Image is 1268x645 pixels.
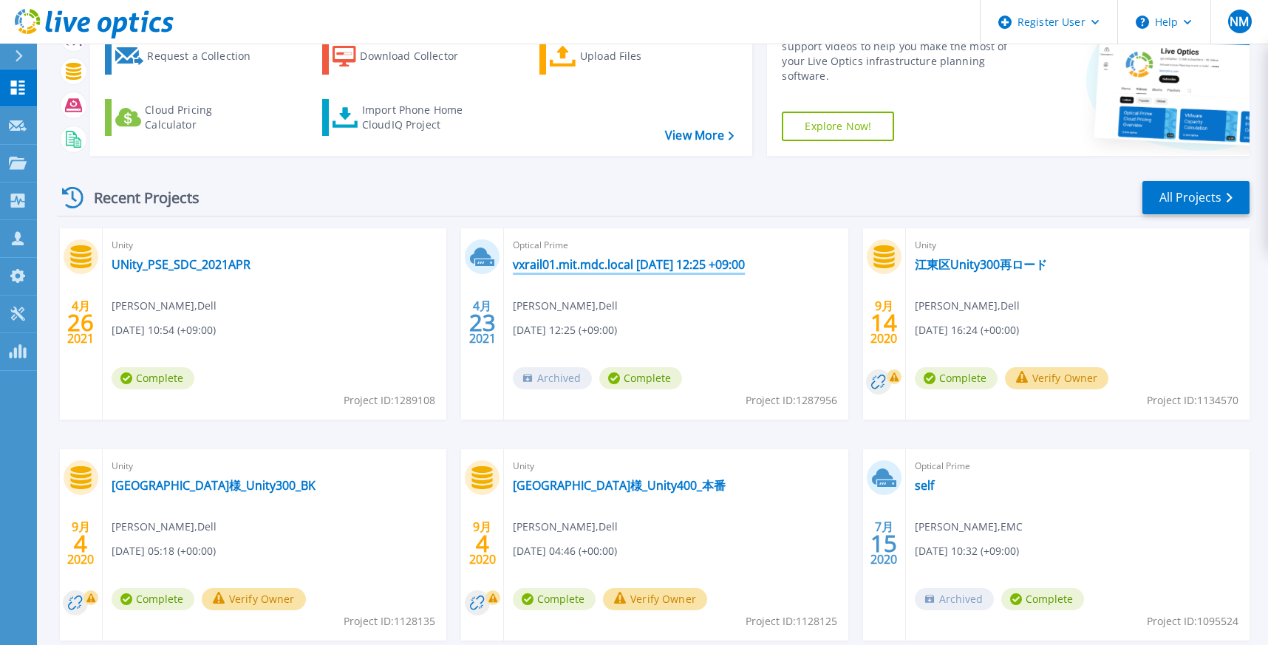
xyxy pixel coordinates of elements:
span: Optical Prime [915,458,1241,474]
div: Cloud Pricing Calculator [145,103,263,132]
span: [DATE] 05:18 (+00:00) [112,543,216,559]
span: [DATE] 10:32 (+09:00) [915,543,1019,559]
div: 7月 2020 [870,516,898,570]
span: Complete [915,367,998,389]
div: Download Collector [360,41,478,71]
div: 9月 2020 [468,516,497,570]
span: Project ID: 1128125 [746,613,837,629]
div: Import Phone Home CloudIQ Project [362,103,477,132]
span: Unity [915,237,1241,253]
span: Archived [513,367,592,389]
span: [PERSON_NAME] , Dell [112,519,217,535]
span: Archived [915,588,994,610]
span: Project ID: 1095524 [1147,613,1238,629]
span: 4 [476,537,489,550]
span: [PERSON_NAME] , Dell [915,298,1020,314]
span: [PERSON_NAME] , Dell [112,298,217,314]
span: Project ID: 1289108 [344,392,435,409]
a: Download Collector [322,38,487,75]
a: [GEOGRAPHIC_DATA]様_Unity300_BK [112,478,316,493]
span: Unity [112,458,437,474]
div: Upload Files [580,41,698,71]
span: [DATE] 12:25 (+09:00) [513,322,617,338]
span: 15 [870,537,897,550]
span: NM [1230,16,1249,27]
span: 23 [469,316,496,329]
a: [GEOGRAPHIC_DATA]様_Unity400_本番 [513,478,726,493]
div: 4月 2021 [67,296,95,349]
a: 江東区Unity300再ロード [915,257,1047,272]
span: Project ID: 1287956 [746,392,837,409]
div: Find tutorials, instructional guides and other support videos to help you make the most of your L... [782,24,1026,83]
span: Project ID: 1134570 [1147,392,1238,409]
span: Optical Prime [513,237,839,253]
span: Complete [112,367,194,389]
a: All Projects [1142,181,1250,214]
a: self [915,478,934,493]
span: [DATE] 04:46 (+00:00) [513,543,617,559]
span: [PERSON_NAME] , Dell [513,298,618,314]
div: 9月 2020 [67,516,95,570]
span: [DATE] 16:24 (+00:00) [915,322,1019,338]
a: UNity_PSE_SDC_2021APR [112,257,250,272]
span: 4 [74,537,87,550]
button: Verify Owner [202,588,306,610]
a: View More [665,129,734,143]
span: Complete [513,588,596,610]
span: Complete [1001,588,1084,610]
a: Upload Files [539,38,704,75]
span: Complete [599,367,682,389]
span: Complete [112,588,194,610]
span: [PERSON_NAME] , Dell [513,519,618,535]
span: 26 [67,316,94,329]
span: Unity [513,458,839,474]
div: 9月 2020 [870,296,898,349]
div: 4月 2021 [468,296,497,349]
a: Explore Now! [782,112,894,141]
span: 14 [870,316,897,329]
span: Project ID: 1128135 [344,613,435,629]
a: Request a Collection [105,38,270,75]
span: Unity [112,237,437,253]
button: Verify Owner [1005,367,1109,389]
a: Cloud Pricing Calculator [105,99,270,136]
button: Verify Owner [603,588,707,610]
a: vxrail01.mit.mdc.local [DATE] 12:25 +09:00 [513,257,745,272]
div: Recent Projects [57,180,219,216]
span: [PERSON_NAME] , EMC [915,519,1023,535]
span: [DATE] 10:54 (+09:00) [112,322,216,338]
div: Request a Collection [147,41,265,71]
